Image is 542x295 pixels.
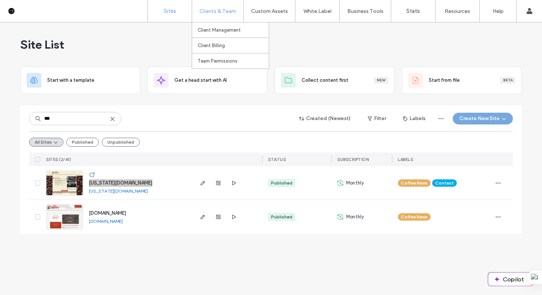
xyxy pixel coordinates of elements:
[271,214,292,220] div: Published
[174,77,227,84] span: Get a head start with AI
[102,138,140,147] button: Unpublished
[398,157,413,162] span: LABELS
[199,8,236,14] label: Clients & Team
[29,138,63,147] button: All Sites
[89,218,123,224] a: [DOMAIN_NAME]
[453,113,513,124] button: Create New Site
[47,77,94,84] span: Start with a template
[271,180,292,186] div: Published
[488,273,533,286] button: Copilot
[46,157,71,162] span: SITES (2/41)
[445,8,470,14] label: Resources
[89,180,152,186] a: [US_STATE][DOMAIN_NAME]
[396,113,432,124] button: Labels
[493,8,504,14] label: Help
[198,38,269,53] a: Client Billing
[89,188,148,194] a: [US_STATE][DOMAIN_NAME]
[293,113,357,124] button: Created (Newest)
[347,8,383,14] label: Business Tools
[406,8,420,14] label: Stats
[374,77,388,84] div: New
[303,8,331,14] label: White Label
[198,58,237,64] label: Team Permissions
[337,157,369,162] span: Subscription
[402,67,522,94] div: Start from fileBeta
[275,67,395,94] div: Collect content firstNew
[429,77,460,84] span: Start from file
[360,113,393,124] button: Filter
[346,213,364,221] span: Monthly
[251,8,288,14] label: Custom Assets
[198,22,269,38] a: Client Management
[500,77,515,84] div: Beta
[89,210,126,216] a: [DOMAIN_NAME]
[401,214,428,220] span: Coffee News
[164,8,176,14] label: Sites
[198,43,225,48] label: Client Billing
[302,77,348,84] span: Collect content first
[198,27,241,33] label: Client Management
[198,53,269,69] a: Team Permissions
[20,37,64,52] span: Site List
[401,180,428,186] span: Coffee News
[17,5,32,12] span: Help
[435,180,454,186] span: Contest
[346,179,364,187] span: Monthly
[66,138,99,147] button: Published
[20,67,140,94] div: Start with a template
[147,67,267,94] div: Get a head start with AI
[268,157,286,162] span: STATUS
